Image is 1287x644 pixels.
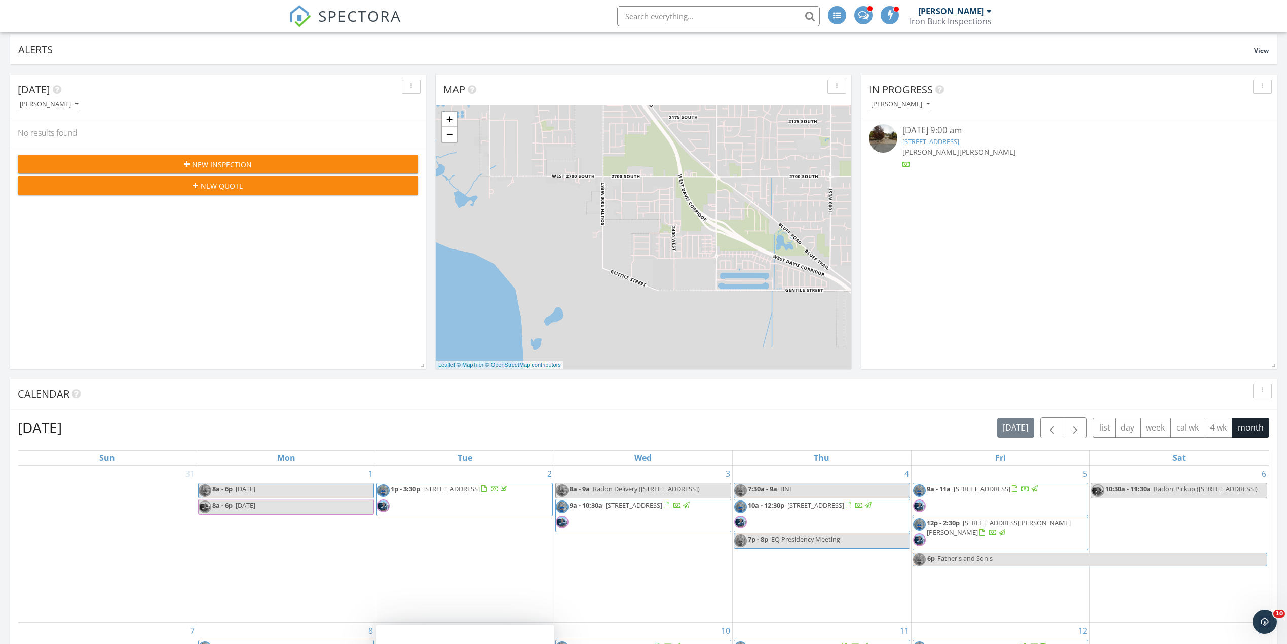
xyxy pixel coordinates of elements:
img: rev.png [199,500,211,513]
button: New Quote [18,176,418,195]
button: 4 wk [1204,418,1232,438]
img: barn.jpg [913,553,926,566]
a: 10a - 12:30p [STREET_ADDRESS] [734,499,910,532]
img: barn.jpg [199,484,211,497]
span: In Progress [869,83,933,96]
img: rev.png [913,533,926,546]
a: 9a - 11a [STREET_ADDRESS] [913,483,1088,516]
td: Go to September 4, 2025 [733,466,911,623]
span: New Quote [201,181,243,191]
a: Friday [993,451,1008,465]
a: 12p - 2:30p [STREET_ADDRESS][PERSON_NAME][PERSON_NAME] [913,517,1088,550]
span: [PERSON_NAME] [959,147,1016,157]
img: barn.jpg [913,518,926,531]
span: SPECTORA [318,5,401,26]
span: 8a - 9a [570,484,590,493]
h2: [DATE] [18,417,62,438]
span: 9a - 11a [927,484,951,493]
span: 7p - 8p [748,534,768,544]
span: [STREET_ADDRESS] [605,500,662,510]
td: Go to September 6, 2025 [1090,466,1268,623]
button: cal wk [1170,418,1205,438]
a: Go to September 4, 2025 [902,466,911,482]
a: Saturday [1170,451,1188,465]
button: New Inspection [18,155,418,173]
a: Go to September 9, 2025 [545,623,554,639]
button: day [1115,418,1141,438]
a: Tuesday [456,451,474,465]
a: 10a - 12:30p [STREET_ADDRESS] [748,500,873,510]
span: [DATE] [236,500,255,510]
a: SPECTORA [289,14,401,35]
img: The Best Home Inspection Software - Spectora [289,5,311,27]
a: Leaflet [438,362,455,368]
span: BNI [780,484,791,493]
a: Go to August 31, 2025 [183,466,197,482]
a: Go to September 5, 2025 [1081,466,1089,482]
a: Wednesday [632,451,654,465]
span: 6p [927,553,935,566]
div: [PERSON_NAME] [20,101,79,108]
button: list [1093,418,1116,438]
span: [STREET_ADDRESS] [954,484,1010,493]
a: Zoom in [442,112,457,127]
img: barn.jpg [913,484,926,497]
img: barn.jpg [377,484,390,497]
a: Thursday [812,451,831,465]
button: [DATE] [997,418,1034,438]
a: Sunday [97,451,117,465]
div: [DATE] 9:00 am [902,124,1236,137]
span: Map [443,83,465,96]
a: 9a - 10:30a [STREET_ADDRESS] [570,500,691,510]
span: 12p - 2:30p [927,518,960,527]
img: rev.png [556,516,569,528]
div: Iron Buck Inspections [910,16,992,26]
td: Go to September 2, 2025 [375,466,554,623]
a: 12p - 2:30p [STREET_ADDRESS][PERSON_NAME][PERSON_NAME] [927,518,1071,537]
a: Go to September 6, 2025 [1260,466,1268,482]
span: Father's and Son's [937,554,993,563]
span: [STREET_ADDRESS][PERSON_NAME][PERSON_NAME] [927,518,1071,537]
span: 8a - 6p [212,484,233,493]
span: [STREET_ADDRESS] [423,484,480,493]
input: Search everything... [617,6,820,26]
a: [DATE] 9:00 am [STREET_ADDRESS] [PERSON_NAME][PERSON_NAME] [869,124,1269,169]
a: 9a - 10:30a [STREET_ADDRESS] [555,499,731,532]
img: barn.jpg [734,484,747,497]
img: rev.png [1091,484,1104,497]
button: Next month [1064,417,1087,438]
button: week [1140,418,1171,438]
a: Go to September 7, 2025 [188,623,197,639]
a: Monday [275,451,297,465]
span: [DATE] [18,83,50,96]
td: Go to August 31, 2025 [18,466,197,623]
span: View [1254,46,1269,55]
span: Radon Pickup ([STREET_ADDRESS]) [1154,484,1258,493]
button: [PERSON_NAME] [869,98,932,112]
span: 1p - 3:30p [391,484,420,493]
button: Previous month [1040,417,1064,438]
a: Go to September 2, 2025 [545,466,554,482]
a: Go to September 1, 2025 [366,466,375,482]
span: [STREET_ADDRESS] [787,500,844,510]
iframe: Intercom live chat [1253,610,1277,634]
img: barn.jpg [556,500,569,513]
img: rev.png [377,499,390,512]
span: [DATE] [236,484,255,493]
span: EQ Presidency Meeting [771,534,840,544]
span: New Inspection [192,159,252,170]
span: [PERSON_NAME] [902,147,959,157]
span: Calendar [18,387,69,401]
div: | [436,361,563,369]
span: 8a - 6p [212,500,233,510]
a: Go to September 11, 2025 [898,623,911,639]
a: 1p - 3:30p [STREET_ADDRESS] [391,484,509,493]
a: © OpenStreetMap contributors [485,362,561,368]
a: Go to September 8, 2025 [366,623,375,639]
a: [STREET_ADDRESS] [902,137,959,146]
div: No results found [10,119,426,147]
a: Go to September 12, 2025 [1076,623,1089,639]
img: rev.png [734,516,747,528]
div: [PERSON_NAME] [918,6,984,16]
img: barn.jpg [556,484,569,497]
